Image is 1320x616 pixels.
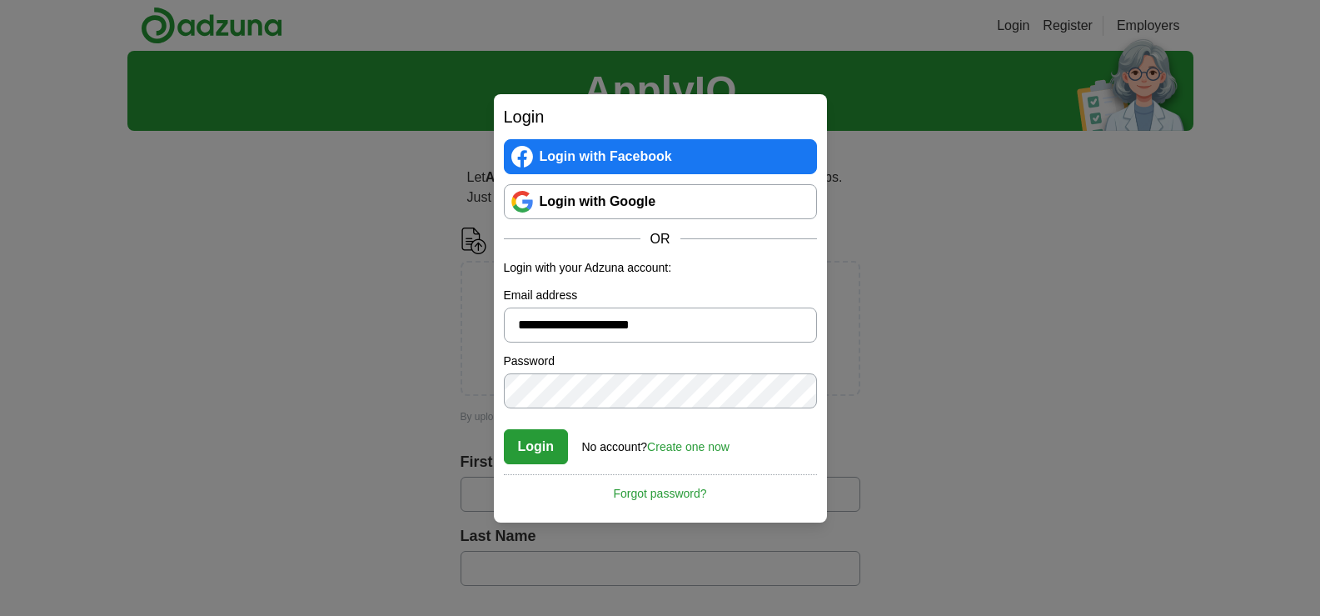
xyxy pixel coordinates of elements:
[504,184,817,219] a: Login with Google
[504,287,817,304] label: Email address
[504,259,817,277] p: Login with your Adzuna account:
[504,104,817,129] h2: Login
[504,353,817,370] label: Password
[582,428,730,456] div: No account?
[504,474,817,503] a: Forgot password?
[504,429,569,464] button: Login
[647,440,730,453] a: Create one now
[504,139,817,174] a: Login with Facebook
[640,229,680,249] span: OR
